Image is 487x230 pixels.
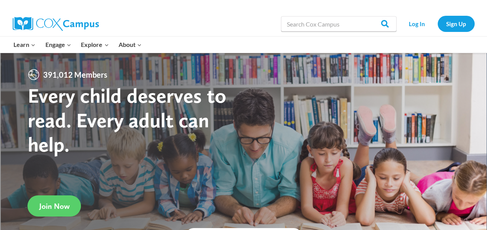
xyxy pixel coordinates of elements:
[9,37,147,53] nav: Primary Navigation
[81,40,109,50] span: Explore
[119,40,142,50] span: About
[400,16,475,32] nav: Secondary Navigation
[438,16,475,32] a: Sign Up
[13,40,35,50] span: Learn
[13,17,99,31] img: Cox Campus
[400,16,434,32] a: Log In
[45,40,71,50] span: Engage
[281,16,397,32] input: Search Cox Campus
